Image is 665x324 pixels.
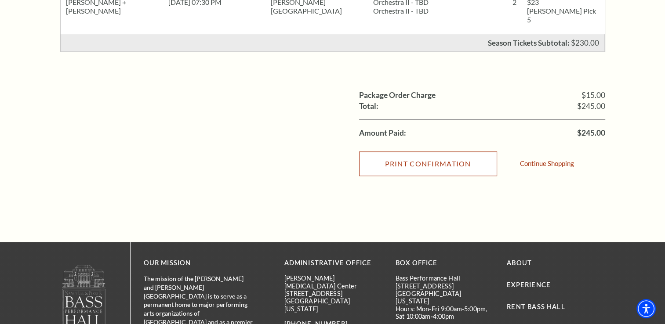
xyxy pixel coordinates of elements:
[396,305,494,320] p: Hours: Mon-Fri 9:00am-5:00pm, Sat 10:00am-4:00pm
[507,303,565,310] a: Rent Bass Hall
[284,290,382,297] p: [STREET_ADDRESS]
[359,102,378,110] label: Total:
[396,274,494,282] p: Bass Performance Hall
[577,129,605,137] span: $245.00
[581,91,605,99] span: $15.00
[396,290,494,305] p: [GEOGRAPHIC_DATA][US_STATE]
[359,91,436,99] label: Package Order Charge
[507,281,551,288] a: Experience
[636,299,656,318] div: Accessibility Menu
[396,258,494,269] p: BOX OFFICE
[507,259,532,266] a: About
[396,282,494,290] p: [STREET_ADDRESS]
[571,38,599,47] span: $230.00
[284,274,382,290] p: [PERSON_NAME][MEDICAL_DATA] Center
[520,160,574,167] a: Continue Shopping
[284,258,382,269] p: Administrative Office
[144,258,254,269] p: OUR MISSION
[488,39,570,47] p: Season Tickets Subtotal:
[284,297,382,313] p: [GEOGRAPHIC_DATA][US_STATE]
[359,151,497,176] input: Submit button
[577,102,605,110] span: $245.00
[359,129,406,137] label: Amount Paid:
